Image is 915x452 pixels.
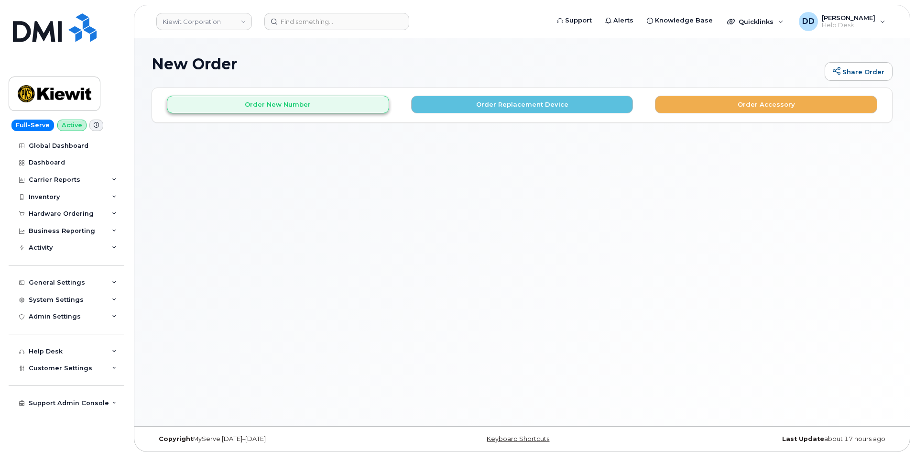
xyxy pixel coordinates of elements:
h1: New Order [152,55,820,72]
iframe: Messenger Launcher [873,410,908,445]
a: Share Order [825,62,893,81]
button: Order New Number [167,96,389,113]
button: Order Accessory [655,96,877,113]
div: about 17 hours ago [645,435,893,443]
a: Keyboard Shortcuts [487,435,549,442]
button: Order Replacement Device [411,96,633,113]
strong: Copyright [159,435,193,442]
div: MyServe [DATE]–[DATE] [152,435,399,443]
strong: Last Update [782,435,824,442]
